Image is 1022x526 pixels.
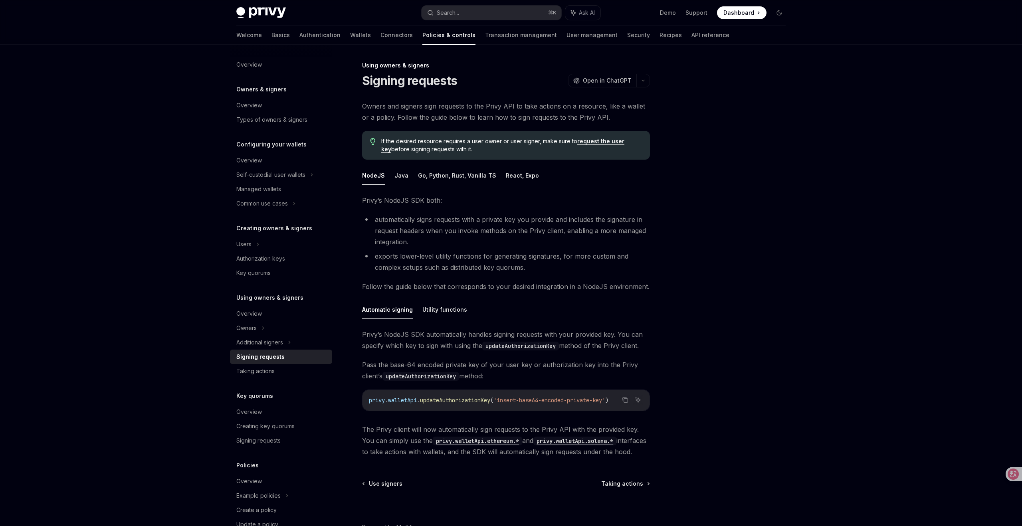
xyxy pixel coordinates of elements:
span: ⌘ K [548,10,557,16]
li: exports lower-level utility functions for generating signatures, for more custom and complex setu... [362,251,650,273]
code: updateAuthorizationKey [382,372,459,381]
span: Privy’s NodeJS SDK automatically handles signing requests with your provided key. You can specify... [362,329,650,351]
button: Java [394,166,408,185]
a: Overview [230,474,332,488]
div: Create a policy [236,505,277,515]
a: API reference [691,26,729,45]
button: Utility functions [422,300,467,319]
h5: Using owners & signers [236,293,303,303]
button: Go, Python, Rust, Vanilla TS [418,166,496,185]
a: Overview [230,405,332,419]
a: Wallets [350,26,371,45]
a: Key quorums [230,266,332,280]
h5: Creating owners & signers [236,223,312,233]
div: Taking actions [236,366,275,376]
span: Pass the base-64 encoded private key of your user key or authorization key into the Privy client’... [362,359,650,382]
span: If the desired resource requires a user owner or user signer, make sure to before signing request... [381,137,642,153]
a: User management [566,26,618,45]
span: Owners and signers sign requests to the Privy API to take actions on a resource, like a wallet or... [362,101,650,123]
span: The Privy client will now automatically sign requests to the Privy API with the provided key. You... [362,424,650,457]
a: Managed wallets [230,182,332,196]
div: Using owners & signers [362,61,650,69]
div: Overview [236,309,262,318]
div: Overview [236,60,262,69]
div: Overview [236,101,262,110]
button: Ask AI [565,6,600,20]
div: Creating key quorums [236,421,295,431]
a: Connectors [380,26,413,45]
div: Overview [236,156,262,165]
button: Copy the contents from the code block [620,395,630,405]
button: Search...⌘K [422,6,561,20]
svg: Tip [370,138,376,145]
a: Overview [230,153,332,168]
a: Taking actions [230,364,332,378]
span: ( [490,397,493,404]
span: Follow the guide below that corresponds to your desired integration in a NodeJS environment. [362,281,650,292]
span: privy [369,397,385,404]
span: Dashboard [723,9,754,17]
span: Open in ChatGPT [583,77,632,85]
div: Signing requests [236,436,281,445]
span: Taking actions [601,480,643,488]
a: Create a policy [230,503,332,517]
a: Signing requests [230,350,332,364]
code: privy.walletApi.ethereum.* [433,437,522,445]
h5: Key quorums [236,391,273,401]
code: privy.walletApi.solana.* [533,437,616,445]
a: Taking actions [601,480,649,488]
button: NodeJS [362,166,385,185]
div: Managed wallets [236,184,281,194]
a: Overview [230,57,332,72]
a: Welcome [236,26,262,45]
div: Authorization keys [236,254,285,263]
a: Transaction management [485,26,557,45]
li: automatically signs requests with a private key you provide and includes the signature in request... [362,214,650,247]
div: Overview [236,407,262,417]
div: Key quorums [236,268,271,278]
h1: Signing requests [362,73,457,88]
span: Privy’s NodeJS SDK both: [362,195,650,206]
a: Authorization keys [230,251,332,266]
div: Search... [437,8,459,18]
div: Self-custodial user wallets [236,170,305,180]
div: Overview [236,477,262,486]
button: Automatic signing [362,300,413,319]
a: privy.walletApi.ethereum.* [433,437,522,445]
a: Recipes [660,26,682,45]
span: ) [605,397,608,404]
span: Ask AI [579,9,595,17]
a: privy.walletApi.solana.* [533,437,616,445]
a: Authentication [299,26,341,45]
div: Users [236,239,252,249]
a: Basics [271,26,290,45]
a: Policies & controls [422,26,475,45]
div: Types of owners & signers [236,115,307,125]
h5: Owners & signers [236,85,287,94]
div: Owners [236,323,257,333]
span: 'insert-base64-encoded-private-key' [493,397,605,404]
a: Security [627,26,650,45]
h5: Configuring your wallets [236,140,307,149]
span: . [417,397,420,404]
div: Additional signers [236,338,283,347]
img: dark logo [236,7,286,18]
span: . [385,397,388,404]
a: Overview [230,98,332,113]
a: Support [685,9,707,17]
div: Example policies [236,491,281,500]
a: Use signers [363,480,402,488]
a: Types of owners & signers [230,113,332,127]
a: Creating key quorums [230,419,332,433]
button: React, Expo [506,166,539,185]
span: walletApi [388,397,417,404]
button: Ask AI [633,395,643,405]
button: Open in ChatGPT [568,74,636,87]
code: updateAuthorizationKey [482,342,559,350]
a: Signing requests [230,433,332,448]
div: Common use cases [236,199,288,208]
h5: Policies [236,461,259,470]
div: Signing requests [236,352,285,362]
span: Use signers [369,480,402,488]
span: updateAuthorizationKey [420,397,490,404]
